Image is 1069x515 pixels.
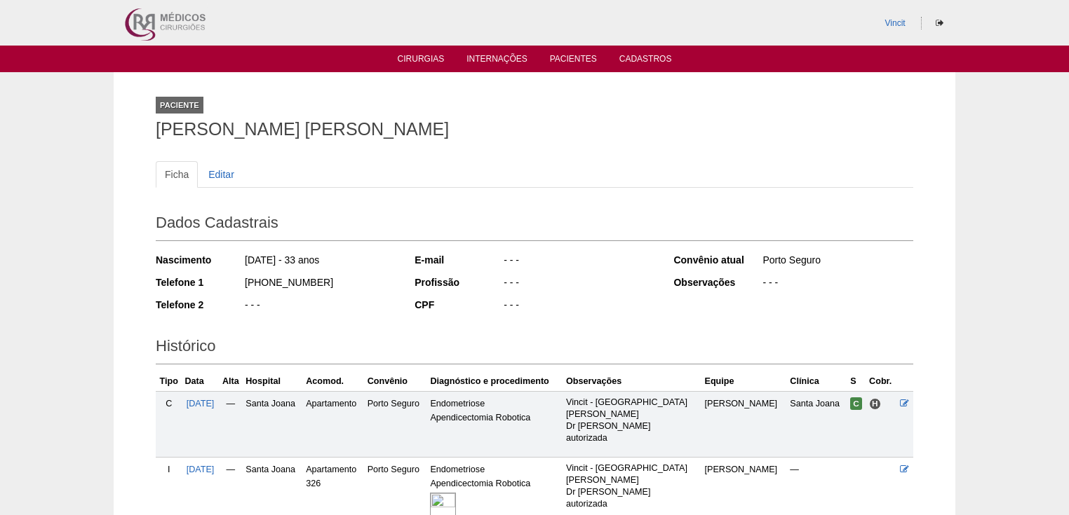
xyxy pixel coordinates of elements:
div: Porto Seguro [761,253,913,270]
td: Santa Joana [787,391,847,457]
th: Convênio [365,371,428,392]
th: Cobr. [866,371,897,392]
p: Vincit - [GEOGRAPHIC_DATA] [PERSON_NAME] Dr [PERSON_NAME] autorizada [566,397,699,444]
div: Observações [673,275,761,289]
a: Pacientes [550,54,597,68]
h2: Dados Cadastrais [156,209,913,241]
th: Acomod. [303,371,364,392]
a: Ficha [156,161,198,188]
th: Observações [563,371,701,392]
a: [DATE] [187,399,215,408]
th: Alta [219,371,243,392]
div: Nascimento [156,253,243,267]
div: - - - [761,275,913,293]
td: Porto Seguro [365,391,428,457]
th: Diagnóstico e procedimento [427,371,563,392]
div: E-mail [415,253,502,267]
a: Internações [466,54,527,68]
div: CPF [415,298,502,312]
th: Tipo [156,371,182,392]
h1: [PERSON_NAME] [PERSON_NAME] [156,121,913,138]
div: Paciente [156,97,203,114]
a: [DATE] [187,465,215,474]
a: Cadastros [619,54,672,68]
td: Apartamento [303,391,364,457]
a: Editar [199,161,243,188]
div: Convênio atual [673,253,761,267]
div: I [159,462,180,476]
p: Vincit - [GEOGRAPHIC_DATA] [PERSON_NAME] Dr [PERSON_NAME] autorizada [566,462,699,510]
h2: Histórico [156,332,913,364]
th: Data [182,371,219,392]
td: Santa Joana [243,391,303,457]
div: - - - [502,275,654,293]
span: Confirmada [850,397,862,410]
a: Cirurgias [398,54,445,68]
th: Equipe [702,371,788,392]
div: - - - [502,253,654,270]
div: [PHONE_NUMBER] [243,275,396,293]
td: [PERSON_NAME] [702,391,788,457]
div: Telefone 2 [156,298,243,312]
td: — [219,391,243,457]
th: S [847,371,866,392]
div: C [159,397,180,411]
th: Clínica [787,371,847,392]
a: Vincit [885,18,906,28]
th: Hospital [243,371,303,392]
i: Sair [936,19,943,27]
div: - - - [502,298,654,315]
td: Endometriose Apendicectomia Robotica [427,391,563,457]
div: [DATE] - 33 anos [243,253,396,270]
span: Hospital [869,398,881,410]
div: - - - [243,298,396,315]
div: Profissão [415,275,502,289]
div: Telefone 1 [156,275,243,289]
